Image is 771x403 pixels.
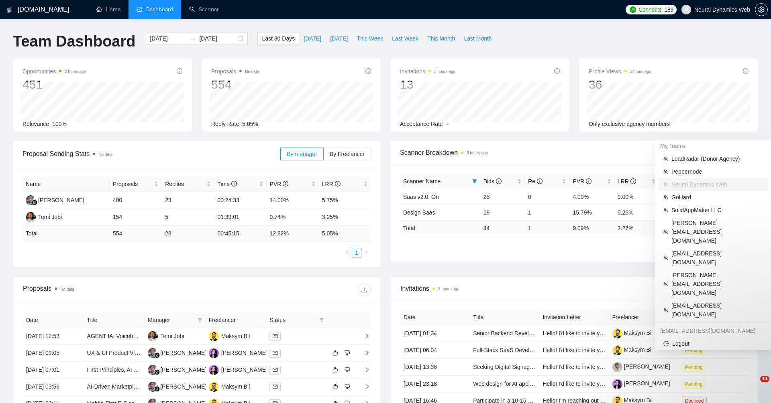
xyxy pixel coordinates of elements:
[270,181,289,187] span: PVR
[400,284,748,294] span: Invitations
[473,347,657,353] a: Full-Stack SaaS Developer (Auth, Billing, Dashboards, Parsing, Analytics)
[160,365,206,374] div: [PERSON_NAME]
[361,248,371,257] button: right
[671,219,763,245] span: [PERSON_NAME][EMAIL_ADDRESS][DOMAIN_NAME]
[335,181,341,186] span: info-circle
[206,312,267,328] th: Freelancer
[332,367,338,373] span: like
[211,77,259,92] div: 554
[400,359,470,376] td: [DATE] 13:38
[663,169,668,174] span: team
[671,180,763,189] span: Neural Dynamics Web
[221,332,250,340] div: Maksym Bil
[148,332,184,339] a: TTemi Jobi
[23,312,84,328] th: Date
[345,350,350,356] span: dislike
[614,205,659,220] td: 5.26%
[760,376,769,382] span: 11
[755,6,767,13] span: setting
[589,77,651,92] div: 36
[400,376,470,393] td: [DATE] 23:18
[154,369,160,375] img: gigradar-bm.png
[345,383,350,390] span: dislike
[87,350,230,356] a: UX & UI Product Visionary for HR & Training App - Figma
[472,179,477,184] span: filter
[221,382,250,391] div: Maksym Bil
[343,365,352,375] button: dislike
[60,287,74,292] span: No data
[480,205,525,220] td: 19
[612,363,670,370] a: [PERSON_NAME]
[146,6,173,13] span: Dashboard
[330,34,348,43] span: [DATE]
[245,69,259,74] span: No data
[358,287,370,293] span: download
[23,379,84,395] td: [DATE] 03:56
[332,383,338,390] span: like
[137,6,142,12] span: dashboard
[190,35,196,42] span: to
[663,156,668,161] span: team
[345,250,349,255] span: left
[525,189,569,205] td: 0
[160,332,184,340] div: Temi Jobi
[528,178,543,184] span: Re
[322,181,341,187] span: LRR
[214,192,266,209] td: 00:24:33
[358,367,370,373] span: right
[242,121,258,127] span: 5.05%
[525,205,569,220] td: 1
[612,345,622,355] img: c1AlYDFYbuxMHegs0NCa8Xv8HliH1CzkfE6kDB-pnfyy_5Yrd6IxOiw9sHaUmVfAsS
[273,334,277,338] span: mail
[319,192,371,209] td: 5.75%
[400,220,480,236] td: Total
[196,314,204,326] span: filter
[671,154,763,163] span: LeadRadar (Donor Agency)
[87,367,218,373] a: First Principles, AI enabled Product designer wanted
[663,308,668,312] span: team
[110,192,162,209] td: 400
[22,176,110,192] th: Name
[473,381,546,387] a: Web design for AI application
[87,333,216,339] a: AGENT IA: Voicebot & Chatbot IA for Self-Stockage
[209,331,219,341] img: MB
[438,287,459,291] time: 3 hours ago
[38,196,84,205] div: [PERSON_NAME]
[352,248,361,257] li: 1
[446,121,450,127] span: --
[22,149,280,159] span: Proposal Sending Stats
[612,380,670,387] a: [PERSON_NAME]
[319,318,324,322] span: filter
[148,316,194,324] span: Manager
[110,226,162,241] td: 554
[609,310,679,325] th: Freelancer
[148,331,158,341] img: T
[388,32,423,45] button: Last Week
[269,316,316,324] span: Status
[364,250,369,255] span: right
[189,6,219,13] a: searchScanner
[400,148,749,158] span: Scanner Breakdown
[23,284,197,296] div: Proposals
[211,121,239,127] span: Reply Rate
[190,35,196,42] span: swap-right
[496,178,502,184] span: info-circle
[198,318,202,322] span: filter
[65,69,86,74] time: 2 hours ago
[84,379,145,395] td: AI-Driven Marketplace App Development for Second-Hand Goods Delivery
[358,333,370,339] span: right
[423,32,459,45] button: This Month
[148,382,158,392] img: AS
[683,7,689,12] span: user
[614,189,659,205] td: 0.00%
[13,32,135,51] h1: Team Dashboard
[612,346,653,353] a: Maksym Bil
[304,34,321,43] span: [DATE]
[98,152,112,157] span: No data
[84,312,145,328] th: Title
[618,178,636,184] span: LRR
[209,348,219,358] img: KK
[283,181,288,186] span: info-circle
[403,209,435,216] a: Design Saas
[145,312,206,328] th: Manager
